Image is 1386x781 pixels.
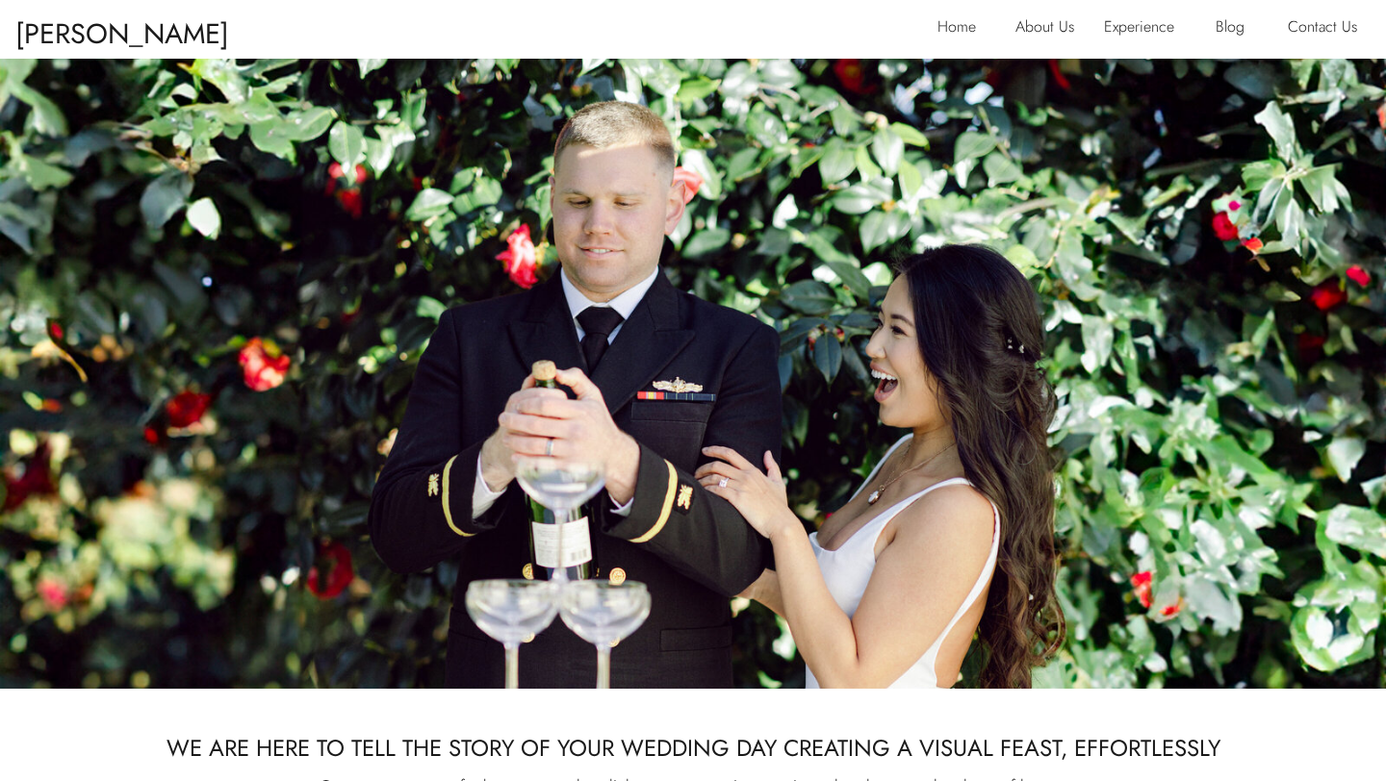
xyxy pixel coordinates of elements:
[1104,13,1190,44] a: Experience
[1015,13,1091,44] a: About Us
[937,13,988,44] a: Home
[1216,13,1259,44] a: Blog
[15,9,249,44] p: [PERSON_NAME] & [PERSON_NAME]
[1288,13,1370,44] a: Contact Us
[155,727,1231,777] p: We are here to tell the story of your wedding day creating a visual feast, effortlessly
